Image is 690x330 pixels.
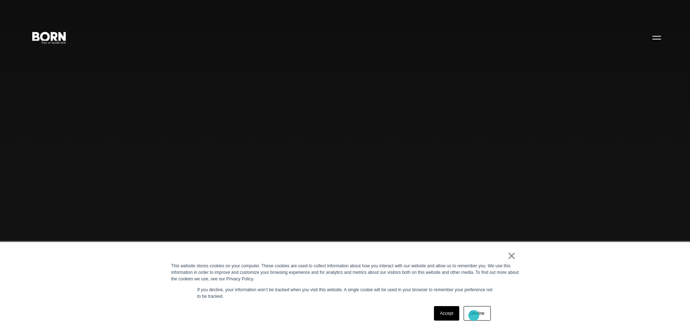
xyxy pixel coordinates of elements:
button: Open [648,30,665,45]
div: This website stores cookies on your computer. These cookies are used to collect information about... [171,263,519,282]
a: Accept [434,306,460,321]
a: Decline [464,306,490,321]
p: If you decline, your information won’t be tracked when you visit this website. A single cookie wi... [197,287,493,300]
a: × [507,252,516,259]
